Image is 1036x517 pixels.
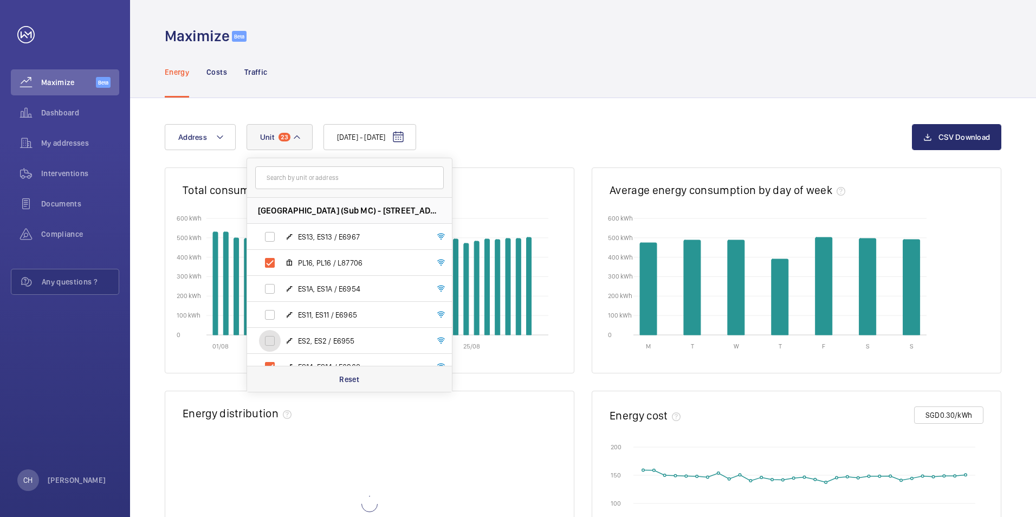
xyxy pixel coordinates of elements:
h1: Maximize [165,26,230,46]
text: F [822,342,825,350]
text: 100 kWh [608,312,632,319]
path: 2025-08-28T00:00:00.000 491.25 [495,240,500,335]
span: My addresses [41,138,119,148]
text: 0 [608,331,612,338]
span: [GEOGRAPHIC_DATA] (Sub MC) - [STREET_ADDRESS] [258,205,441,216]
span: 23 [279,133,290,141]
span: Compliance [41,229,119,240]
text: S [910,342,914,350]
span: ES11, ES11 / E6965 [298,309,424,320]
path: Tuesday 488.43 [684,240,701,335]
span: ES2, ES2 / E6955 [298,335,424,346]
button: Address [165,124,236,150]
p: Reset [339,374,359,385]
path: 2025-08-02T00:00:00.000 529.45 [223,232,228,335]
span: ES14, ES14 / E6968 [298,361,424,372]
button: SGD0.30/kWh [914,406,983,424]
span: Maximize [41,77,96,88]
text: 600 kWh [608,214,633,222]
h2: Total consumption [183,183,276,197]
text: T [691,342,694,350]
path: 2025-08-04T00:00:00.000 497.18 [244,238,249,335]
path: 2025-08-01T00:00:00.000 530.35 [213,232,218,335]
input: Search by unit or address [255,166,444,189]
text: 0 [177,331,180,338]
path: Monday 473.05 [640,243,657,335]
path: 2025-08-25T00:00:00.000 470.66 [464,243,469,335]
path: Friday 503.21 [815,237,832,335]
text: 200 kWh [608,292,632,300]
path: 2025-08-31T00:00:00.000 502.56 [527,237,532,335]
text: 500 kWh [608,234,633,241]
h2: Energy cost [610,409,668,422]
p: CH [23,475,33,486]
path: Wednesday 488.45 [728,240,744,335]
span: CSV Download [938,133,990,141]
button: [DATE] - [DATE] [323,124,417,150]
text: 400 kWh [177,253,202,261]
span: Beta [232,31,247,42]
text: 200 kWh [177,292,201,300]
button: CSV Download [912,124,1001,150]
p: [PERSON_NAME] [48,475,106,486]
text: 500 kWh [177,234,202,241]
text: 01/08 [212,342,229,350]
path: Sunday 491.21 [903,240,920,335]
text: 400 kWh [608,253,633,261]
text: 200 [611,443,621,451]
text: S [866,342,870,350]
text: 100 kWh [177,312,200,319]
path: 2025-08-26T00:00:00.000 481.88 [474,241,479,335]
span: Beta [96,77,111,88]
span: Address [178,133,207,141]
path: 2025-08-30T00:00:00.000 496.13 [516,238,521,335]
span: [DATE] - [DATE] [337,132,386,143]
text: 300 kWh [608,273,633,280]
path: 2025-08-03T00:00:00.000 499.87 [234,238,239,335]
span: ES13, ES13 / E6967 [298,231,424,242]
text: M [646,342,651,350]
span: Unit [260,133,274,141]
span: ES1A, ES1A / E6954 [298,283,424,294]
path: Saturday 497.37 [859,238,876,335]
text: 25/08 [463,342,480,350]
path: 2025-08-24T00:00:00.000 495.13 [454,239,458,335]
text: 100 [611,500,621,507]
p: Costs [206,67,227,77]
text: 150 [611,471,621,479]
h2: Average energy consumption by day of week [610,183,832,197]
span: PL16, PL16 / L87706 [298,257,424,268]
text: W [734,342,739,350]
text: 600 kWh [177,214,202,222]
path: 2025-08-29T00:00:00.000 496.3 [506,238,510,335]
text: 300 kWh [177,273,202,280]
span: Documents [41,198,119,209]
span: Dashboard [41,107,119,118]
span: Any questions ? [42,276,119,287]
path: Thursday 390.95 [772,259,788,335]
p: Traffic [244,67,267,77]
span: Interventions [41,168,119,179]
p: Energy [165,67,189,77]
button: Unit23 [247,124,313,150]
text: T [779,342,782,350]
path: 2025-08-27T00:00:00.000 495.07 [484,239,489,335]
h2: Energy distribution [183,406,279,420]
